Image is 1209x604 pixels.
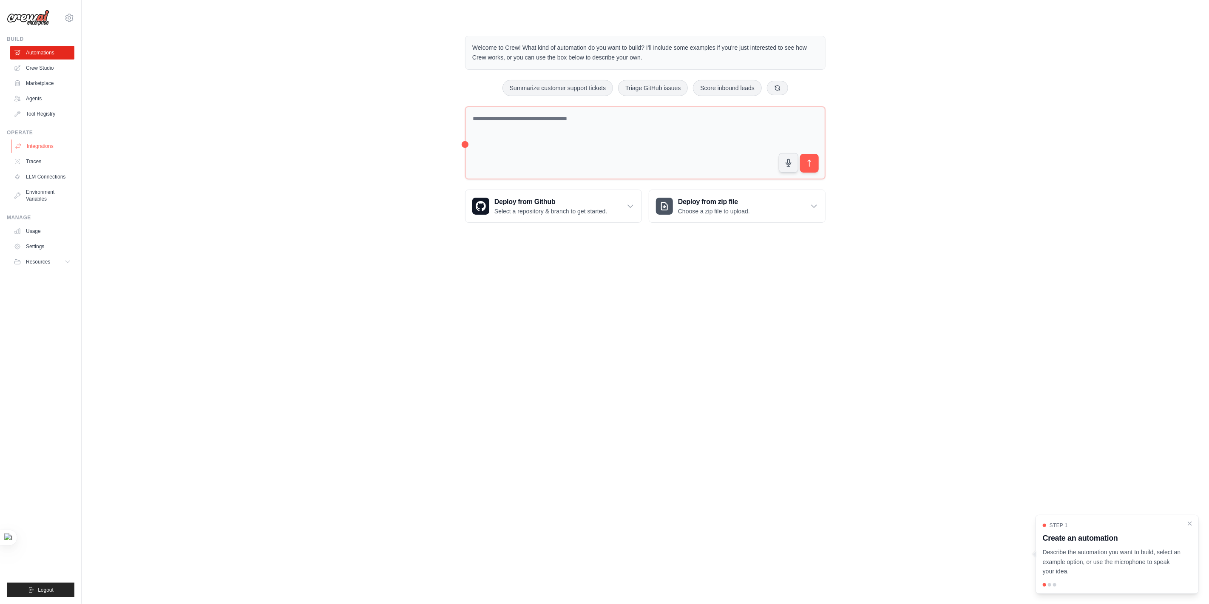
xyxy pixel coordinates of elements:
[10,185,74,206] a: Environment Variables
[7,36,74,43] div: Build
[10,92,74,105] a: Agents
[1166,563,1209,604] iframe: Chat Widget
[1050,522,1068,529] span: Step 1
[10,46,74,60] a: Automations
[1043,532,1181,544] h3: Create an automation
[10,240,74,253] a: Settings
[7,10,49,26] img: Logo
[618,80,688,96] button: Triage GitHub issues
[10,61,74,75] a: Crew Studio
[678,197,750,207] h3: Deploy from zip file
[1043,547,1181,576] p: Describe the automation you want to build, select an example option, or use the microphone to spe...
[38,587,54,593] span: Logout
[7,583,74,597] button: Logout
[494,197,607,207] h3: Deploy from Github
[11,139,75,153] a: Integrations
[10,224,74,238] a: Usage
[7,129,74,136] div: Operate
[7,214,74,221] div: Manage
[10,155,74,168] a: Traces
[1186,520,1193,527] button: Close walkthrough
[10,77,74,90] a: Marketplace
[26,258,50,265] span: Resources
[10,170,74,184] a: LLM Connections
[678,207,750,216] p: Choose a zip file to upload.
[472,43,818,62] p: Welcome to Crew! What kind of automation do you want to build? I'll include some examples if you'...
[693,80,762,96] button: Score inbound leads
[494,207,607,216] p: Select a repository & branch to get started.
[10,107,74,121] a: Tool Registry
[502,80,613,96] button: Summarize customer support tickets
[10,255,74,269] button: Resources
